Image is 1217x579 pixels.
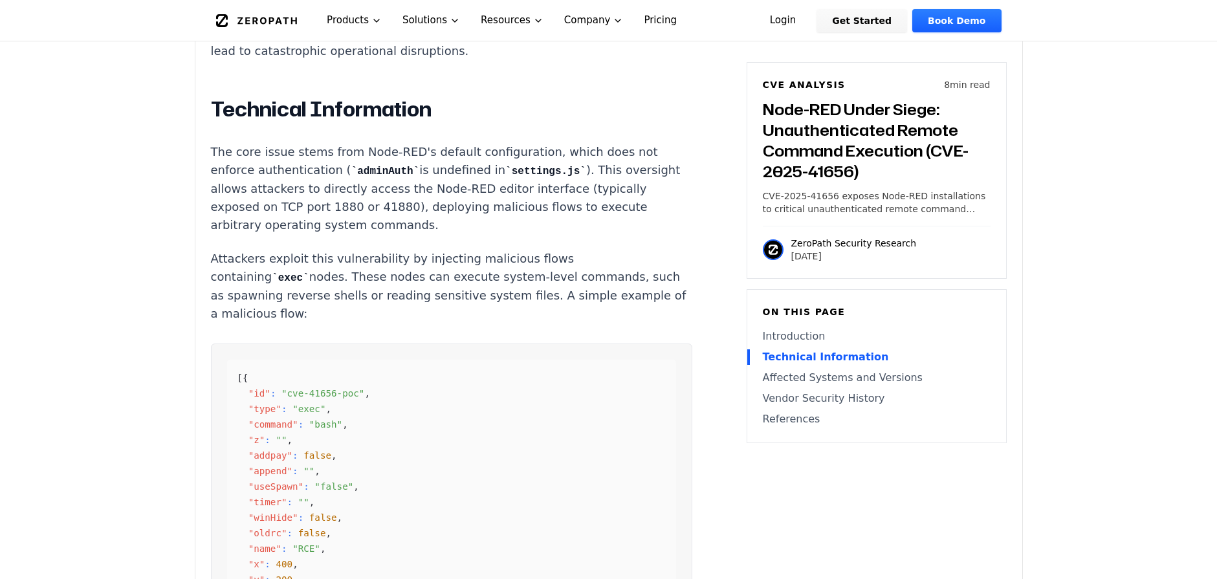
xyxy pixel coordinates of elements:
span: : [303,481,309,492]
span: "type" [248,404,281,414]
h6: CVE Analysis [763,78,846,91]
span: [ [237,373,243,383]
span: "cve-41656-poc" [281,388,364,399]
span: , [309,497,315,507]
span: : [298,419,304,430]
span: "exec" [292,404,325,414]
span: , [337,512,343,523]
span: "timer" [248,497,287,507]
span: false [303,450,331,461]
h3: Node-RED Under Siege: Unauthenticated Remote Command Execution (CVE-2025-41656) [763,99,991,182]
span: { [243,373,248,383]
span: , [314,466,320,476]
span: "" [298,497,309,507]
span: "bash" [309,419,342,430]
code: settings.js [505,166,586,177]
img: ZeroPath Security Research [763,239,784,260]
span: "oldrc" [248,528,287,538]
h2: Technical Information [211,96,692,122]
span: false [309,512,337,523]
code: exec [272,272,309,284]
span: : [281,543,287,554]
a: Book Demo [912,9,1001,32]
span: "name" [248,543,281,554]
span: "useSpawn" [248,481,304,492]
p: ZeroPath Security Research [791,237,917,250]
h6: On this page [763,305,991,318]
p: 8 min read [944,78,990,91]
span: , [292,559,298,569]
span: "command" [248,419,298,430]
span: "RCE" [292,543,320,554]
span: "z" [248,435,265,445]
span: , [331,450,337,461]
span: : [270,388,276,399]
span: "x" [248,559,265,569]
p: CVE-2025-41656 exposes Node-RED installations to critical unauthenticated remote command executio... [763,190,991,215]
a: Introduction [763,329,991,344]
span: , [326,404,332,414]
span: , [353,481,359,492]
span: 400 [276,559,292,569]
a: Get Started [817,9,907,32]
a: References [763,411,991,427]
a: Login [754,9,812,32]
span: "false" [314,481,353,492]
span: , [342,419,348,430]
span: , [320,543,326,554]
span: "addpay" [248,450,292,461]
span: , [326,528,332,538]
span: , [364,388,370,399]
p: Attackers exploit this vulnerability by injecting malicious flows containing nodes. These nodes c... [211,250,692,323]
span: : [265,559,270,569]
span: "" [276,435,287,445]
span: "append" [248,466,292,476]
span: : [298,512,304,523]
a: Vendor Security History [763,391,991,406]
span: : [292,466,298,476]
span: "" [303,466,314,476]
p: [DATE] [791,250,917,263]
span: "winHide" [248,512,298,523]
a: Affected Systems and Versions [763,370,991,386]
span: : [281,404,287,414]
span: : [287,528,293,538]
span: false [298,528,326,538]
span: , [287,435,293,445]
span: : [292,450,298,461]
span: "id" [248,388,270,399]
span: : [265,435,270,445]
p: The core issue stems from Node-RED's default configuration, which does not enforce authentication... [211,143,692,234]
a: Technical Information [763,349,991,365]
span: : [287,497,293,507]
code: adminAuth [351,166,420,177]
